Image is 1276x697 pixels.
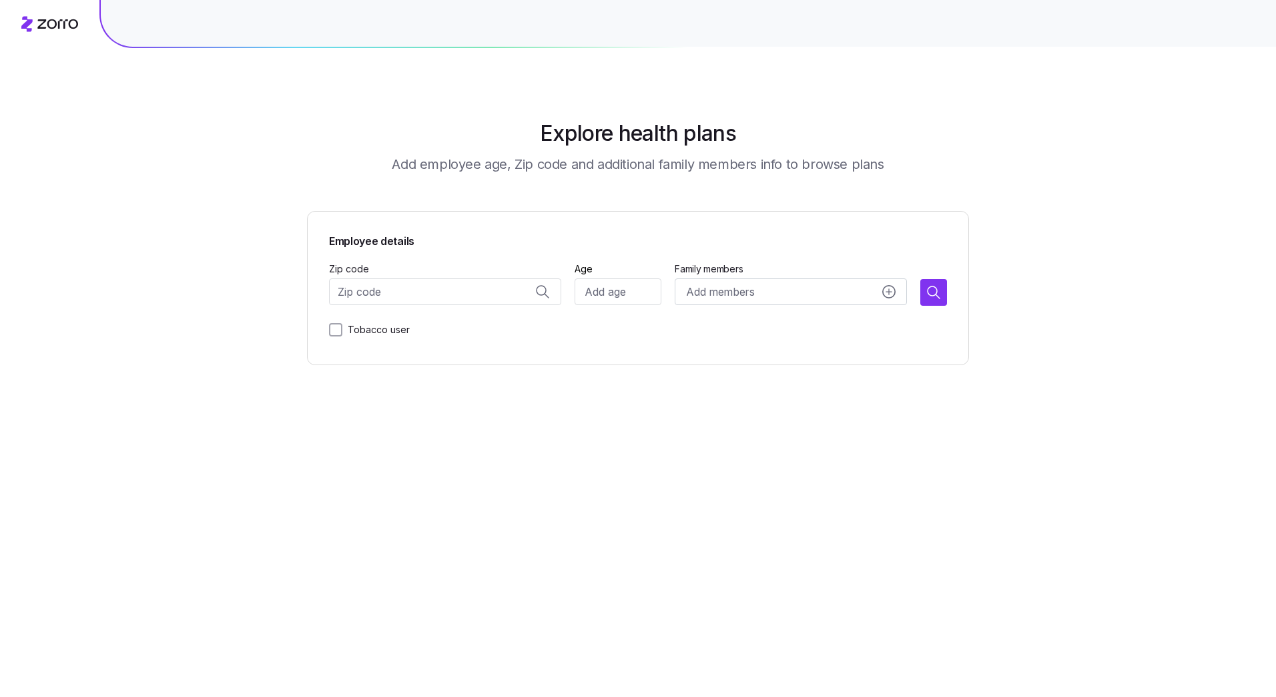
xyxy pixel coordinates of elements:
h3: Add employee age, Zip code and additional family members info to browse plans [392,155,884,174]
span: Family members [675,262,907,276]
span: Add members [686,284,754,300]
span: Employee details [329,233,947,250]
input: Zip code [329,278,561,305]
input: Add age [575,278,661,305]
label: Age [575,262,593,276]
button: Add membersadd icon [675,278,907,305]
svg: add icon [882,285,896,298]
label: Tobacco user [342,322,410,338]
h1: Explore health plans [540,118,736,150]
label: Zip code [329,262,369,276]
